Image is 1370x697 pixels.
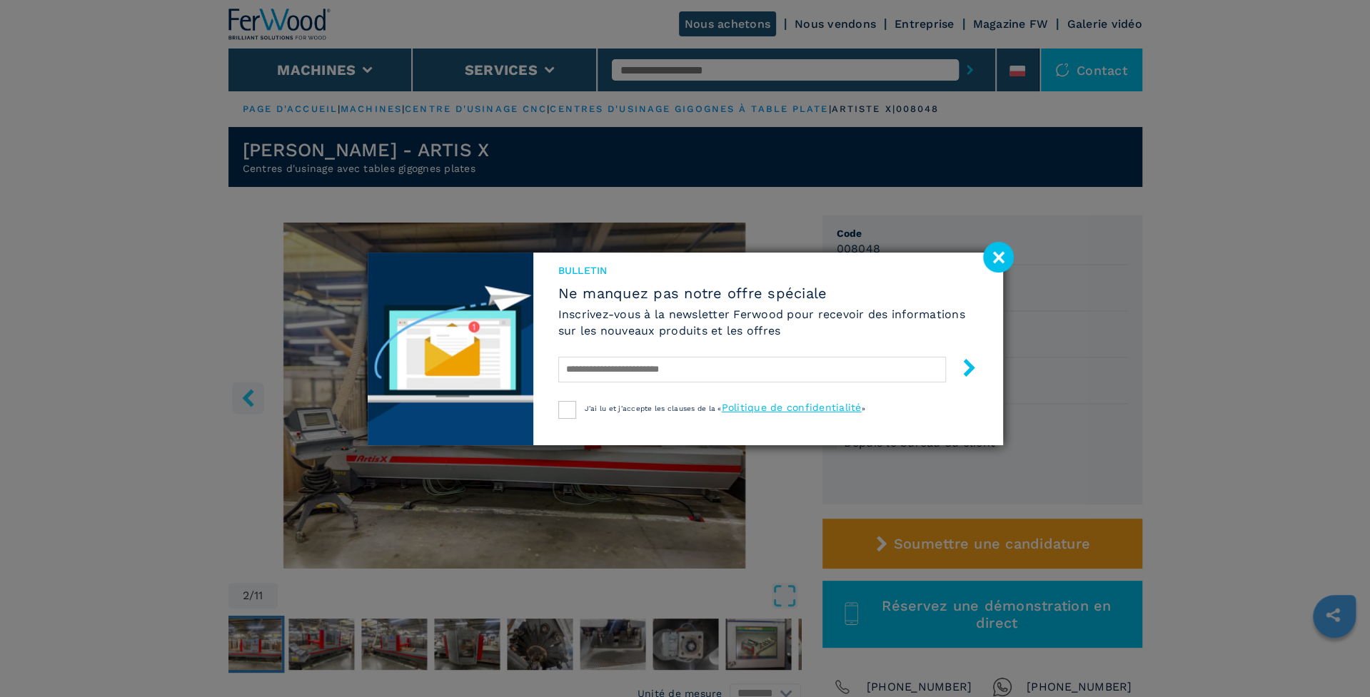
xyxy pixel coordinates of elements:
[862,405,865,412] font: »
[558,265,608,276] font: Bulletin
[946,353,978,387] button: bouton d'envoi
[722,402,862,413] a: Politique de confidentialité
[368,253,533,445] img: Image de la newsletter
[585,405,722,412] font: J'ai lu et j'accepte les clauses de la «
[558,307,965,337] font: Inscrivez-vous à la newsletter Ferwood pour recevoir des informations sur les nouveaux produits e...
[558,285,827,302] font: Ne manquez pas notre offre spéciale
